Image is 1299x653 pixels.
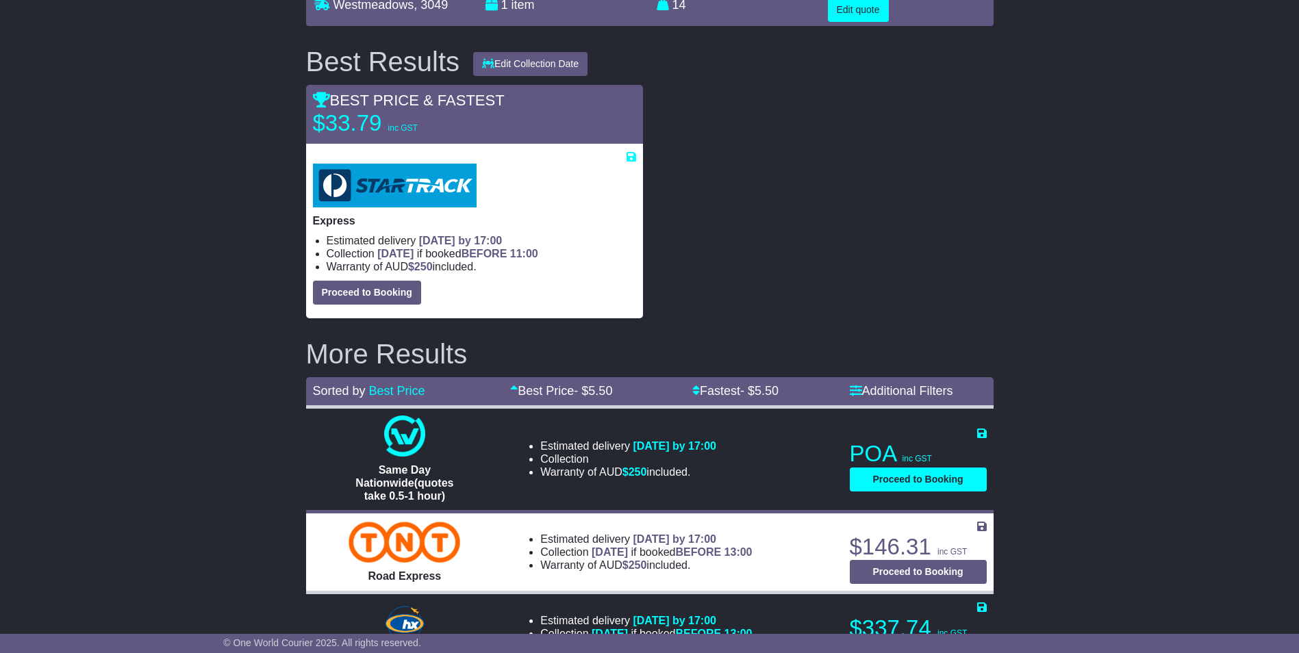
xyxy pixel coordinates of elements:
li: Collection [327,247,636,260]
button: Proceed to Booking [313,281,421,305]
li: Warranty of AUD included. [540,559,752,572]
li: Estimated delivery [540,533,752,546]
span: if booked [592,546,752,558]
span: inc GST [937,628,967,638]
span: - $ [574,384,612,398]
li: Warranty of AUD included. [327,260,636,273]
span: BEST PRICE & FASTEST [313,92,505,109]
span: Same Day Nationwide(quotes take 0.5-1 hour) [355,464,453,502]
span: [DATE] [377,248,414,259]
p: POA [850,440,987,468]
p: $146.31 [850,533,987,561]
a: Additional Filters [850,384,953,398]
button: Edit Collection Date [473,52,588,76]
span: inc GST [903,454,932,463]
li: Collection [540,546,752,559]
span: inc GST [388,123,418,133]
li: Warranty of AUD included. [540,465,716,478]
span: - $ [740,384,779,398]
span: [DATE] by 17:00 [633,615,716,626]
span: 13:00 [724,628,753,639]
span: 250 [629,466,647,478]
li: Estimated delivery [327,234,636,247]
span: [DATE] by 17:00 [419,235,503,246]
li: Estimated delivery [540,439,716,452]
a: Best Price [369,384,425,398]
span: if booked [377,248,538,259]
span: BEFORE [462,248,507,259]
span: Road Express [368,570,442,582]
span: $ [622,559,647,571]
span: BEFORE [675,628,721,639]
li: Collection [540,627,752,640]
span: © One World Courier 2025. All rights reserved. [223,637,421,648]
span: if booked [592,628,752,639]
span: [DATE] by 17:00 [633,440,716,452]
div: Best Results [299,47,467,77]
span: 5.50 [588,384,612,398]
span: inc GST [937,547,967,556]
span: Sorted by [313,384,366,398]
button: Proceed to Booking [850,560,987,584]
img: One World Courier: Same Day Nationwide(quotes take 0.5-1 hour) [384,415,425,457]
p: $33.79 [313,110,484,137]
button: Proceed to Booking [850,468,987,491]
span: BEFORE [675,546,721,558]
li: Collection [540,452,716,465]
span: 13:00 [724,546,753,558]
img: TNT Domestic: Road Express [349,522,460,563]
span: $ [408,261,433,272]
p: $337.74 [850,615,987,642]
span: 5.50 [755,384,779,398]
span: 250 [629,559,647,571]
a: Fastest- $5.50 [692,384,779,398]
h2: More Results [306,339,994,369]
li: Estimated delivery [540,614,752,627]
img: Hunter Express: Road Express [382,603,427,644]
span: [DATE] [592,628,628,639]
img: StarTrack: Express [313,164,477,207]
span: [DATE] [592,546,628,558]
span: 250 [414,261,433,272]
span: $ [622,466,647,478]
span: 11:00 [510,248,538,259]
p: Express [313,214,636,227]
a: Best Price- $5.50 [510,384,612,398]
span: [DATE] by 17:00 [633,533,716,545]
